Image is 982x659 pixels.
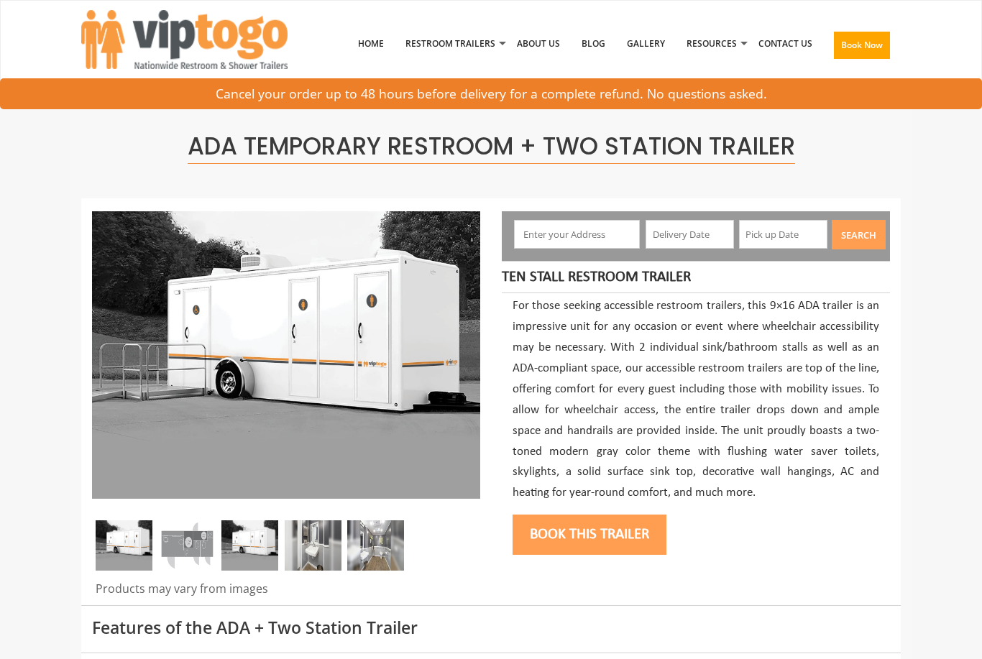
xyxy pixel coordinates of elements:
[395,6,506,81] a: Restroom Trailers
[676,6,748,81] a: Resources
[646,220,734,249] input: Delivery Date
[92,211,480,499] img: Three restrooms out of which one ADA, one female and one male
[616,6,676,81] a: Gallery
[92,581,480,605] div: Products may vary from images
[739,220,827,249] input: Pick up Date
[748,6,823,81] a: Contact Us
[834,32,890,59] button: Book Now
[513,296,879,504] p: For those seeking accessible restroom trailers, this 9×16 ADA trailer is an impressive unit for a...
[823,6,901,90] a: Book Now
[506,6,571,81] a: About Us
[513,515,666,555] button: Book this trailer
[832,220,886,249] button: Search
[221,520,278,571] img: Three restrooms out of which one ADA, one female and one male
[285,520,341,571] img: Inside view of inside of ADA + 2 with luxury sink and mirror
[502,269,879,286] h4: Ten Stall Restroom Trailer
[514,220,641,249] input: Enter your Address
[924,602,982,659] button: Live Chat
[92,619,890,637] h3: Features of the ADA + Two Station Trailer
[81,10,288,69] img: VIPTOGO
[188,129,795,164] span: ADA Temporary Restroom + Two Station Trailer
[571,6,616,81] a: Blog
[347,6,395,81] a: Home
[159,520,216,571] img: A detailed image of ADA +2 trailer floor plan
[347,520,404,571] img: Inside view of ADA+2 in gray with one sink, stall and interior decorations
[96,520,152,571] img: Three restrooms out of which one ADA, one female and one male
